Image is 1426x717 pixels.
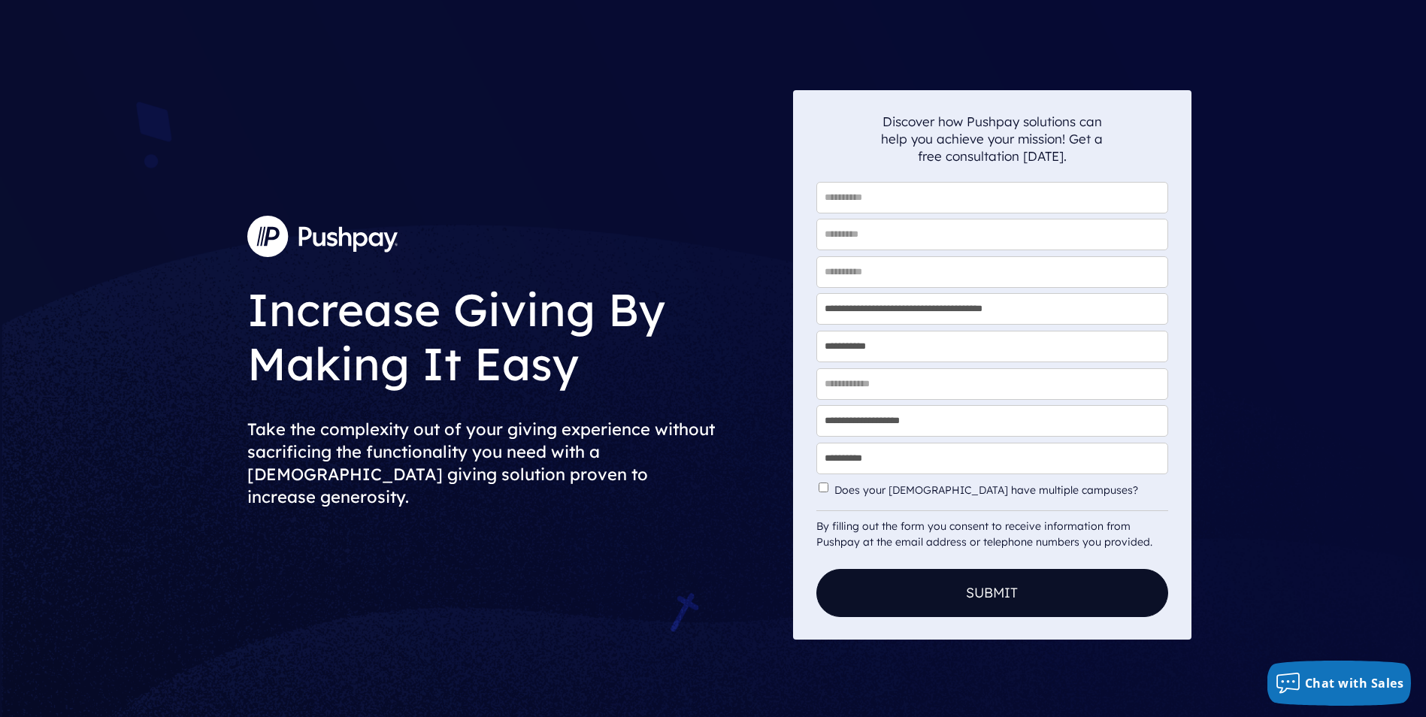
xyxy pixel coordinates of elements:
[247,406,781,520] h2: Take the complexity out of your giving experience without sacrificing the functionality you need ...
[816,569,1168,617] button: Submit
[834,484,1164,497] label: Does your [DEMOGRAPHIC_DATA] have multiple campuses?
[1305,675,1404,691] span: Chat with Sales
[1267,661,1412,706] button: Chat with Sales
[816,510,1168,550] div: By filling out the form you consent to receive information from Pushpay at the email address or t...
[881,113,1104,165] p: Discover how Pushpay solutions can help you achieve your mission! Get a free consultation [DATE].
[247,271,781,395] h1: Increase Giving By Making It Easy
